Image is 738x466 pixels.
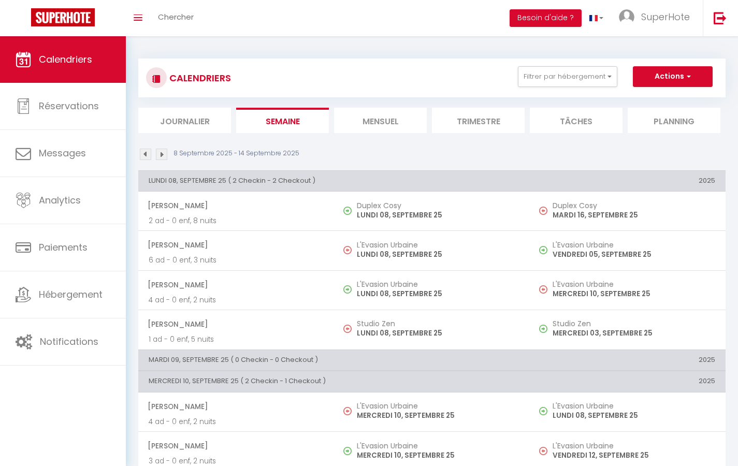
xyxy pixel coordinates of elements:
li: Mensuel [334,108,427,133]
p: LUNDI 08, SEPTEMBRE 25 [357,249,519,260]
p: MERCREDI 10, SEPTEMBRE 25 [357,410,519,421]
h5: L'Evasion Urbaine [357,280,519,288]
p: 1 ad - 0 enf, 5 nuits [149,334,324,345]
img: NO IMAGE [539,285,547,294]
h5: Duplex Cosy [357,201,519,210]
img: NO IMAGE [539,447,547,455]
h5: Studio Zen [553,319,715,328]
p: LUNDI 08, SEPTEMBRE 25 [357,210,519,221]
span: Chercher [158,11,194,22]
h5: Duplex Cosy [553,201,715,210]
span: Messages [39,147,86,159]
p: 2 ad - 0 enf, 8 nuits [149,215,324,226]
img: logout [714,11,727,24]
span: Hébergement [39,288,103,301]
img: NO IMAGE [539,407,547,415]
p: MERCREDI 03, SEPTEMBRE 25 [553,328,715,339]
p: MERCREDI 10, SEPTEMBRE 25 [553,288,715,299]
h5: L'Evasion Urbaine [553,280,715,288]
img: ... [619,9,634,25]
img: NO IMAGE [343,246,352,254]
img: NO IMAGE [539,207,547,215]
h5: Studio Zen [357,319,519,328]
p: 6 ad - 0 enf, 3 nuits [149,255,324,266]
p: VENDREDI 12, SEPTEMBRE 25 [553,450,715,461]
span: SuperHote [641,10,690,23]
button: Besoin d'aide ? [510,9,582,27]
p: 4 ad - 0 enf, 2 nuits [149,416,324,427]
p: VENDREDI 05, SEPTEMBRE 25 [553,249,715,260]
span: [PERSON_NAME] [148,397,324,416]
button: Filtrer par hébergement [518,66,617,87]
p: MERCREDI 10, SEPTEMBRE 25 [357,450,519,461]
th: MARDI 09, SEPTEMBRE 25 ( 0 Checkin - 0 Checkout ) [138,349,530,370]
p: MARDI 16, SEPTEMBRE 25 [553,210,715,221]
h3: CALENDRIERS [167,66,231,90]
span: [PERSON_NAME] [148,196,324,215]
h5: L'Evasion Urbaine [357,442,519,450]
th: LUNDI 08, SEPTEMBRE 25 ( 2 Checkin - 2 Checkout ) [138,170,530,191]
p: 8 Septembre 2025 - 14 Septembre 2025 [173,149,299,158]
p: LUNDI 08, SEPTEMBRE 25 [357,328,519,339]
img: NO IMAGE [539,325,547,333]
img: NO IMAGE [343,325,352,333]
li: Tâches [530,108,623,133]
span: [PERSON_NAME] [148,235,324,255]
button: Ouvrir le widget de chat LiveChat [8,4,39,35]
h5: L'Evasion Urbaine [553,402,715,410]
span: [PERSON_NAME] [148,275,324,295]
h5: L'Evasion Urbaine [553,241,715,249]
li: Planning [628,108,720,133]
span: Analytics [39,194,81,207]
li: Trimestre [432,108,525,133]
span: Réservations [39,99,99,112]
p: LUNDI 08, SEPTEMBRE 25 [553,410,715,421]
th: 2025 [530,170,726,191]
p: LUNDI 08, SEPTEMBRE 25 [357,288,519,299]
th: 2025 [530,371,726,392]
h5: L'Evasion Urbaine [357,402,519,410]
span: [PERSON_NAME] [148,314,324,334]
th: 2025 [530,349,726,370]
li: Semaine [236,108,329,133]
th: MERCREDI 10, SEPTEMBRE 25 ( 2 Checkin - 1 Checkout ) [138,371,530,392]
span: Notifications [40,335,98,348]
li: Journalier [138,108,231,133]
img: Super Booking [31,8,95,26]
img: NO IMAGE [539,246,547,254]
h5: L'Evasion Urbaine [357,241,519,249]
h5: L'Evasion Urbaine [553,442,715,450]
p: 4 ad - 0 enf, 2 nuits [149,295,324,305]
button: Actions [633,66,713,87]
span: Calendriers [39,53,92,66]
span: Paiements [39,241,88,254]
img: NO IMAGE [343,407,352,415]
span: [PERSON_NAME] [148,436,324,456]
